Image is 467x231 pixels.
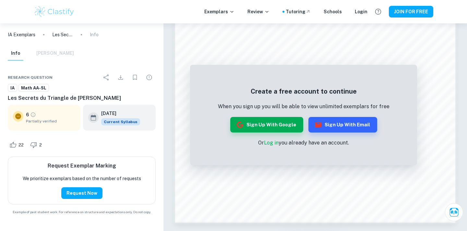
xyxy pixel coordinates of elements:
[143,71,156,84] div: Report issue
[8,94,156,102] h6: Les Secrets du Triangle de [PERSON_NAME]
[23,175,141,182] p: We prioritize exemplars based on the number of requests
[308,117,377,133] button: Sign up with Email
[324,8,342,15] a: Schools
[8,210,156,214] span: Example of past student work. For reference on structure and expectations only. Do not copy.
[8,84,17,92] a: IA
[230,117,303,133] button: Sign up with Google
[100,71,113,84] div: Share
[218,103,389,110] p: When you sign up you will be able to view unlimited exemplars for free
[389,6,433,17] button: JOIN FOR FREE
[26,111,29,118] p: 6
[90,31,99,38] p: Info
[19,85,49,91] span: Math AA-SL
[114,71,127,84] div: Download
[29,140,45,150] div: Dislike
[8,75,53,80] span: Research question
[30,112,36,118] a: Grade partially verified
[128,71,141,84] div: Bookmark
[48,162,116,170] h6: Request Exemplar Marking
[218,139,389,147] p: Or you already have an account.
[8,31,35,38] a: IA Exemplars
[286,8,311,15] a: Tutoring
[26,118,75,124] span: Partially verified
[8,85,17,91] span: IA
[52,31,73,38] p: Les Secrets du Triangle de [PERSON_NAME]
[15,142,27,148] span: 22
[8,140,27,150] div: Like
[18,84,49,92] a: Math AA-SL
[218,87,389,96] h5: Create a free account to continue
[34,5,75,18] img: Clastify logo
[445,203,463,221] button: Ask Clai
[264,140,279,146] a: Log in
[8,46,23,61] button: Info
[101,110,135,117] h6: [DATE]
[247,8,269,15] p: Review
[101,118,140,125] div: This exemplar is based on the current syllabus. Feel free to refer to it for inspiration/ideas wh...
[204,8,234,15] p: Exemplars
[373,6,384,17] button: Help and Feedback
[101,118,140,125] span: Current Syllabus
[36,142,45,148] span: 2
[355,8,367,15] a: Login
[61,187,102,199] button: Request Now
